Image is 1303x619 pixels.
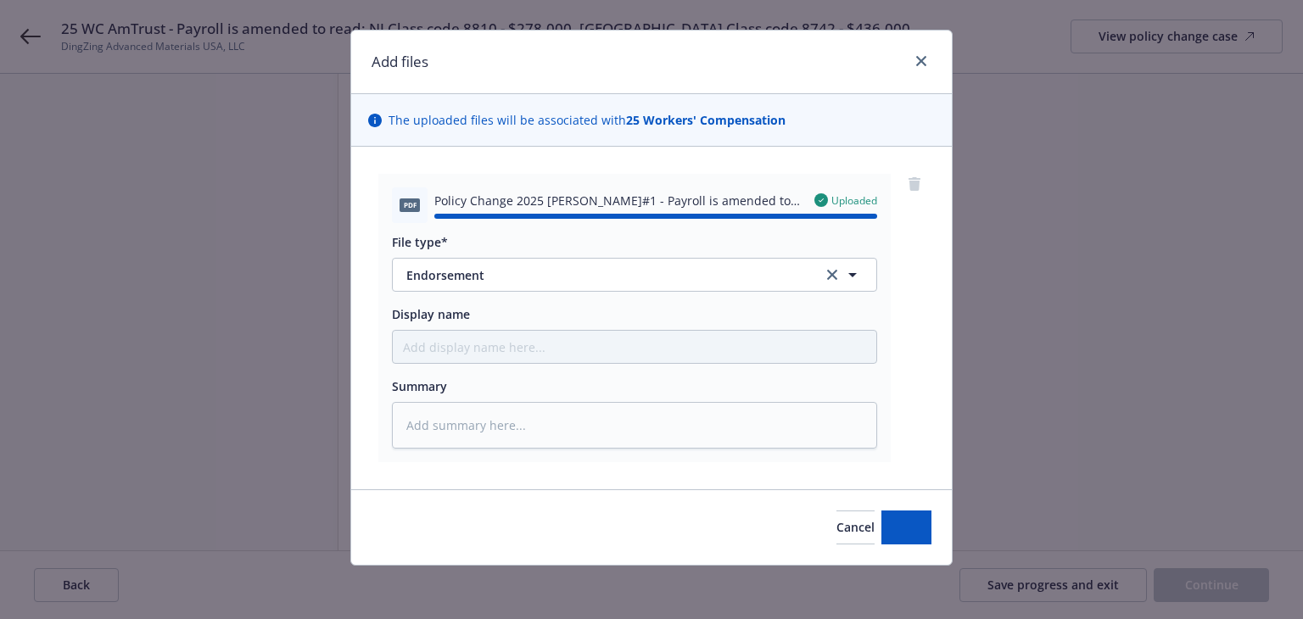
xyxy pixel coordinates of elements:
[392,234,448,250] span: File type*
[372,51,428,73] h1: Add files
[822,265,842,285] a: clear selection
[389,111,786,129] span: The uploaded files will be associated with
[400,198,420,211] span: pdf
[406,266,799,284] span: Endorsement
[831,193,877,208] span: Uploaded
[393,331,876,363] input: Add display name here...
[904,174,925,194] a: remove
[836,510,875,544] button: Cancel
[392,378,447,394] span: Summary
[626,112,786,128] strong: 25 Workers' Compensation
[392,258,877,292] button: Endorsementclear selection
[911,51,931,71] a: close
[881,519,931,535] span: Add files
[881,510,931,544] button: Add files
[836,519,875,535] span: Cancel
[392,306,470,322] span: Display name
[434,192,801,209] span: Policy Change 2025 [PERSON_NAME]#1 - Payroll is amended to read NJ Class code 8810 - $278,000, [G...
